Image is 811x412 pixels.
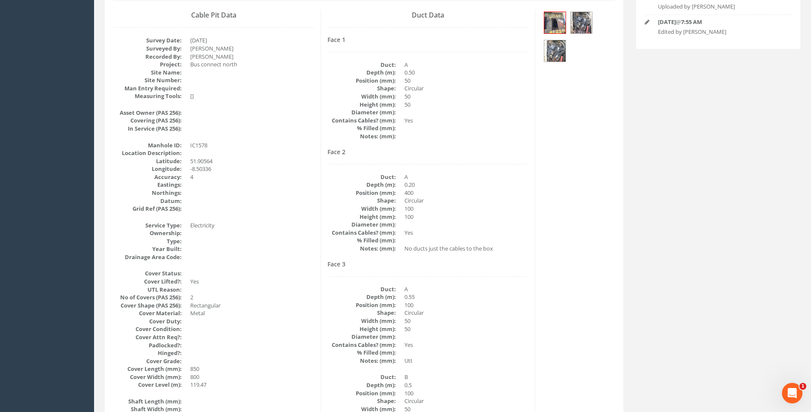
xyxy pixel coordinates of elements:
dt: Diameter (mm): [327,108,396,116]
dt: Cover Material: [113,309,182,317]
dt: Latitude: [113,157,182,165]
span: 1 [799,383,806,390]
dt: Duct: [327,285,396,293]
dt: Ownership: [113,229,182,237]
dt: Diameter (mm): [327,221,396,229]
dd: 850 [190,365,314,373]
dt: Type: [113,237,182,245]
dt: Contains Cables? (mm): [327,341,396,349]
dt: No of Covers (PAS 256): [113,293,182,302]
dt: Position (mm): [327,301,396,309]
dt: Position (mm): [327,189,396,197]
img: 6adfb6e7-edf5-c92e-b71a-58d5cbbf12ea_5bcec978-8b9e-6a28-e3b5-a722db602b0e_thumb.jpg [544,40,566,62]
dd: Utt [404,357,528,365]
dt: Notes: (mm): [327,357,396,365]
dt: Position (mm): [327,77,396,85]
dd: 51.90564 [190,157,314,165]
dd: 0.55 [404,293,528,301]
dt: Cover Length (mm): [113,365,182,373]
dd: IC1578 [190,141,314,149]
dt: Cover Lifted?: [113,278,182,286]
strong: 7:55 AM [681,18,702,26]
dt: Cover Width (mm): [113,373,182,381]
dt: Contains Cables? (mm): [327,229,396,237]
dt: Notes: (mm): [327,245,396,253]
dt: Cover Status: [113,269,182,278]
dd: 50 [404,77,528,85]
dt: Man Entry Required: [113,84,182,93]
dt: UTL Reason: [113,286,182,294]
dd: 800 [190,373,314,381]
dt: Shape: [327,84,396,93]
dt: Datum: [113,197,182,205]
dd: 100 [404,389,528,397]
strong: [DATE] [658,18,676,26]
dt: In Service (PAS 256): [113,125,182,133]
dt: Height (mm): [327,101,396,109]
img: 6adfb6e7-edf5-c92e-b71a-58d5cbbf12ea_149b619a-3aca-3900-9724-fb313986d914_thumb.jpg [544,12,566,33]
dt: Site Number: [113,76,182,84]
dt: Survey Date: [113,36,182,45]
dt: Depth (m): [327,69,396,77]
dd: 0.5 [404,381,528,389]
dt: Longitude: [113,165,182,173]
dt: Project: [113,60,182,69]
dd: B [404,373,528,381]
dt: Shaft Length (mm): [113,397,182,406]
dt: Manhole ID: [113,141,182,149]
h4: Face 2 [327,149,528,155]
dt: Duct: [327,61,396,69]
dt: Duct: [327,173,396,181]
dt: Grid Ref (PAS 256): [113,205,182,213]
dt: Covering (PAS 256): [113,116,182,125]
dt: % Filled (mm): [327,236,396,245]
dd: 100 [404,205,528,213]
dd: Circular [404,397,528,405]
dt: Depth (m): [327,181,396,189]
dt: Location Description: [113,149,182,157]
h3: Duct Data [327,12,528,19]
dd: Circular [404,197,528,205]
dd: 0.20 [404,181,528,189]
dd: 50 [404,325,528,333]
dd: Metal [190,309,314,317]
dt: Height (mm): [327,213,396,221]
dd: A [404,61,528,69]
dd: 100 [404,301,528,309]
p: Uploaded by [PERSON_NAME] [658,3,779,11]
dt: Surveyed By: [113,45,182,53]
dd: [PERSON_NAME] [190,45,314,53]
dd: Yes [404,341,528,349]
dd: Yes [404,229,528,237]
dt: Service Type: [113,221,182,230]
dt: Cover Grade: [113,357,182,365]
dd: 50 [404,317,528,325]
dt: Width (mm): [327,205,396,213]
dt: Cover Shape (PAS 256): [113,302,182,310]
dt: Duct: [327,373,396,381]
dt: Cover Attn Req?: [113,333,182,341]
dd: Yes [404,116,528,125]
dd: 2 [190,293,314,302]
dt: Cover Duty: [113,317,182,325]
dd: Yes [190,278,314,286]
dd: 400 [404,189,528,197]
dt: Position (mm): [327,389,396,397]
dt: Cover Condition: [113,325,182,333]
dd: 0.50 [404,69,528,77]
dt: Eastings: [113,181,182,189]
dd: Circular [404,84,528,93]
dd: A [404,285,528,293]
dt: Shape: [327,309,396,317]
dt: Width (mm): [327,317,396,325]
h3: Cable Pit Data [113,12,314,19]
dt: % Filled (mm): [327,349,396,357]
dt: Asset Owner (PAS 256): [113,109,182,117]
dt: Site Name: [113,69,182,77]
dd: Electricity [190,221,314,230]
p: @ [658,18,779,26]
dd: 119.47 [190,381,314,389]
dd: A [404,173,528,181]
dt: Shape: [327,397,396,405]
dd: [PERSON_NAME] [190,53,314,61]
